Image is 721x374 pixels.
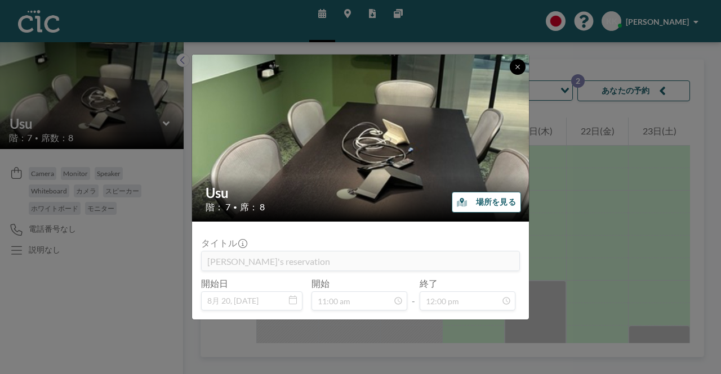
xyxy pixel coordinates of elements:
button: 場所を見る [452,192,521,213]
label: 開始日 [201,278,228,289]
h2: Usu [206,184,517,201]
span: 階： 7 [206,201,230,213]
span: - [412,282,415,307]
label: タイトル [201,237,246,249]
label: 開始 [311,278,330,289]
label: 終了 [420,278,438,289]
span: • [233,203,237,211]
input: (タイトルなし) [202,251,519,271]
span: 席： 8 [240,201,265,213]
